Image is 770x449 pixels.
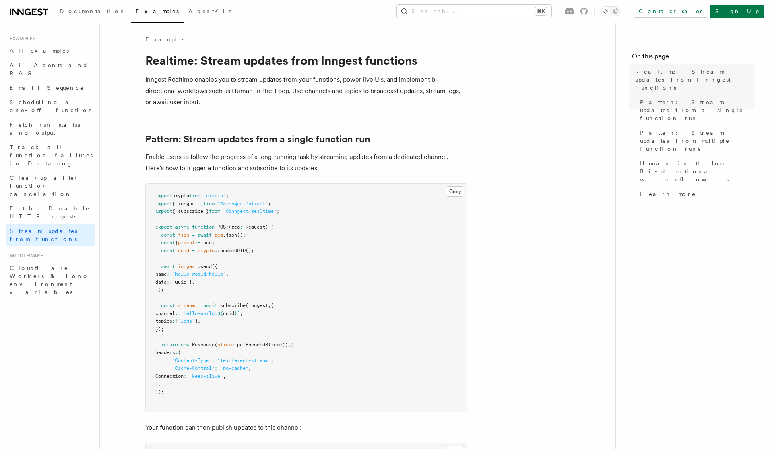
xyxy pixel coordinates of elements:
span: ; [277,208,279,214]
span: AgentKit [188,8,231,14]
span: , [271,358,274,363]
span: data [155,279,167,285]
span: Cleanup after function cancellation [10,175,78,197]
a: Cleanup after function cancellation [6,171,95,201]
a: Track all function failures in Datadog [6,140,95,171]
a: Documentation [55,2,131,22]
h1: Realtime: Stream updates from Inngest functions [145,53,467,68]
span: (req [229,224,240,230]
span: .randomUUID [215,248,246,253]
a: Fetch: Durable HTTP requests [6,201,95,224]
span: All examples [10,47,69,54]
a: Cloudflare Workers & Hono environment variables [6,261,95,299]
span: subscribe [220,303,246,308]
span: { [271,303,274,308]
span: channel [155,311,175,316]
span: Email Sequence [10,84,84,91]
span: }); [155,287,164,292]
span: } [155,381,158,387]
span: await [198,232,212,238]
p: Inngest Realtime enables you to stream updates from your functions, power live UIs, and implement... [145,74,467,108]
span: await [161,264,175,269]
span: : [240,224,243,230]
a: Examples [145,35,184,43]
span: ; [226,193,229,198]
span: Examples [6,35,35,42]
span: : [184,373,186,379]
span: import [155,201,172,206]
span: "hello-world/hello" [172,271,226,277]
span: { [291,342,293,348]
button: Toggle dark mode [601,6,620,16]
span: json; [200,240,215,245]
span: , [288,342,291,348]
span: Request [246,224,265,230]
span: ({ [212,264,217,269]
kbd: ⌘K [535,7,547,15]
span: : [215,365,217,371]
span: "@inngest/realtime" [223,208,277,214]
h4: On this page [632,51,754,64]
span: Response [192,342,215,348]
span: Track all function failures in Datadog [10,144,93,167]
span: }); [155,326,164,332]
span: : [167,271,169,277]
a: Pattern: Stream updates from a single function run [145,134,370,145]
span: .getEncodedStream [234,342,282,348]
span: stream [178,303,195,308]
span: `hello-world. [181,311,217,316]
span: function [192,224,215,230]
span: { [178,350,181,355]
span: (); [237,232,246,238]
span: headers [155,350,175,355]
span: Cloudflare Workers & Hono environment variables [10,265,89,295]
span: Human in the loop: Bi-directional workflows [640,159,754,183]
p: Enable users to follow the progress of a long-running task by streaming updates from a dedicated ... [145,151,467,174]
a: Stream updates from functions [6,224,95,246]
span: } [155,397,158,402]
a: Contact sales [634,5,707,18]
span: ) { [265,224,274,230]
span: from [209,208,220,214]
span: const [161,232,175,238]
span: , [240,311,243,316]
a: Human in the loop: Bi-directional workflows [637,156,754,187]
span: Learn more [640,190,696,198]
a: Sign Up [710,5,764,18]
span: { uuid } [169,279,192,285]
span: Middleware [6,253,43,259]
p: Your function can then publish updates to this channel: [145,422,467,433]
span: : [167,279,169,285]
span: , [226,271,229,277]
span: , [192,279,195,285]
span: POST [217,224,229,230]
span: const [161,248,175,253]
span: crypto [172,193,189,198]
span: : [175,311,178,316]
a: AgentKit [184,2,236,22]
a: Realtime: Stream updates from Inngest functions [632,64,754,95]
span: .send [198,264,212,269]
span: new [181,342,189,348]
a: Fetch run status and output [6,117,95,140]
span: Examples [136,8,179,14]
span: Realtime: Stream updates from Inngest functions [635,68,754,92]
span: const [161,303,175,308]
span: , [158,381,161,387]
span: = [192,248,195,253]
span: await [203,303,217,308]
a: Examples [131,2,184,23]
span: "Cache-Control" [172,365,215,371]
span: Pattern: Stream updates from multiple function runs [640,129,754,153]
span: req [215,232,223,238]
a: AI Agents and RAG [6,58,95,80]
span: uuid [178,248,189,253]
span: ${ [217,311,223,316]
span: uuid [223,311,234,316]
button: Search...⌘K [397,5,551,18]
span: ; [268,201,271,206]
span: { subscribe } [172,208,209,214]
span: (inngest [246,303,268,308]
a: Pattern: Stream updates from a single function run [637,95,754,126]
span: Scheduling a one-off function [10,99,94,113]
